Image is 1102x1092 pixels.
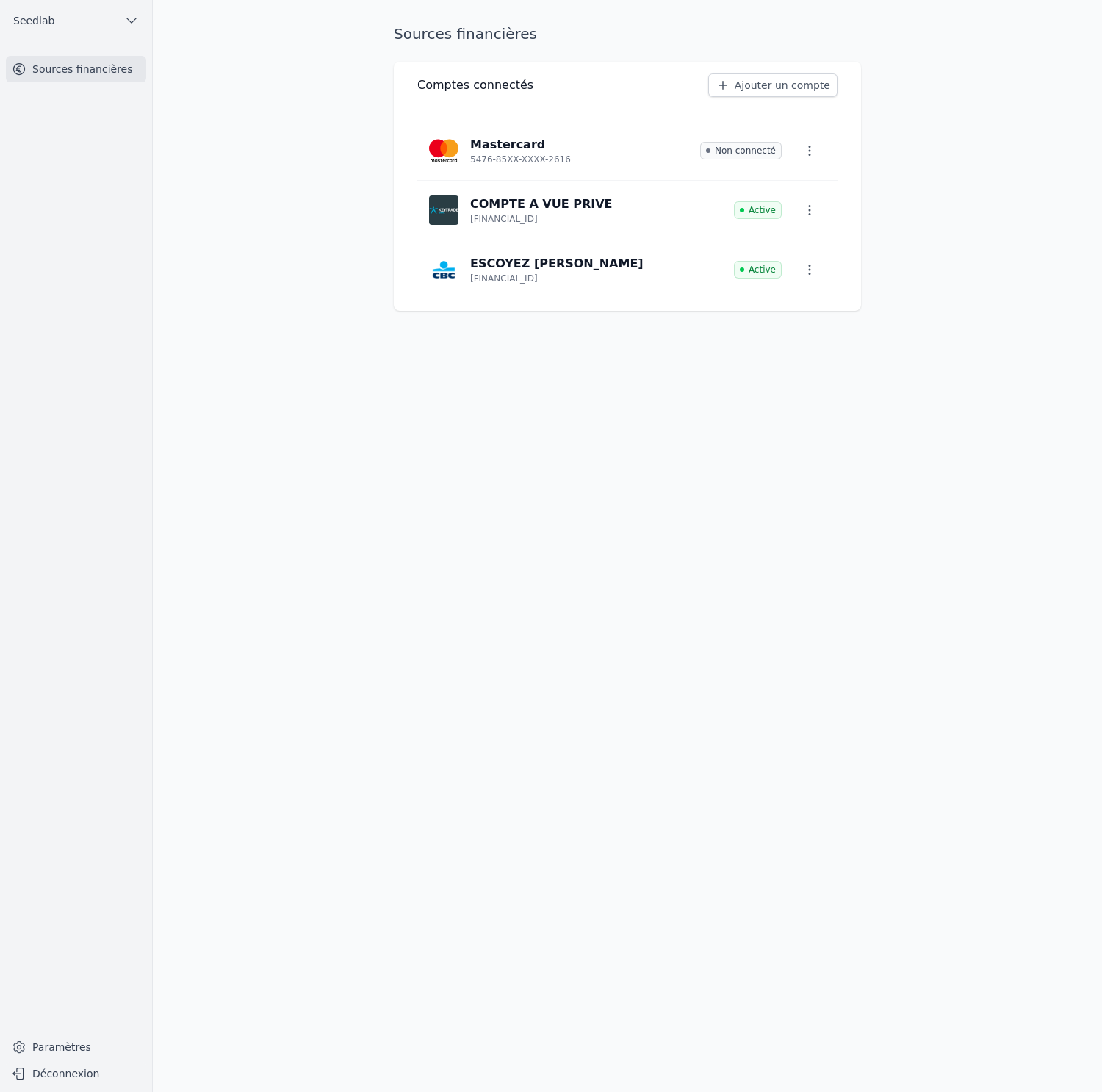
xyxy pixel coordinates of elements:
[6,9,146,32] button: Seedlab
[734,201,782,219] span: Active
[6,1035,146,1059] a: Paramètres
[417,240,838,299] a: ESCOYEZ [PERSON_NAME] [FINANCIAL_ID] Active
[470,136,545,154] p: Mastercard
[6,1062,146,1085] button: Déconnexion
[394,24,537,44] h1: Sources financières
[708,73,838,97] a: Ajouter un compte
[13,13,54,28] span: Seedlab
[700,142,782,159] span: Non connecté
[470,213,538,225] p: [FINANCIAL_ID]
[470,195,613,213] p: COMPTE A VUE PRIVE
[417,121,838,180] a: Mastercard 5476-85XX-XXXX-2616 Non connecté
[470,273,538,284] p: [FINANCIAL_ID]
[470,154,571,165] p: 5476-85XX-XXXX-2616
[6,56,146,82] a: Sources financières
[417,76,533,94] h3: Comptes connectés
[470,255,644,273] p: ESCOYEZ [PERSON_NAME]
[734,261,782,279] span: Active
[417,181,838,240] a: COMPTE A VUE PRIVE [FINANCIAL_ID] Active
